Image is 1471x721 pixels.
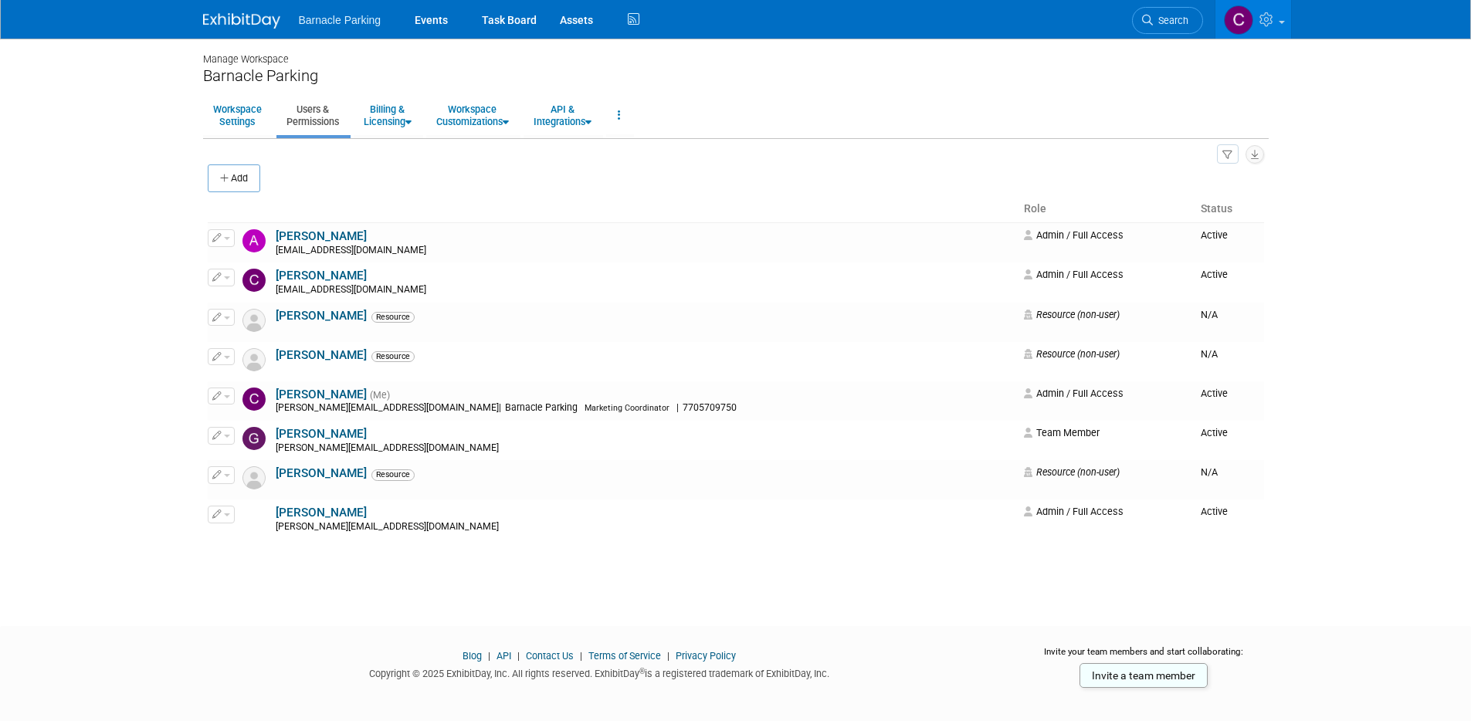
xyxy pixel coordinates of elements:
[276,427,367,441] a: [PERSON_NAME]
[1201,388,1228,399] span: Active
[1018,196,1195,222] th: Role
[276,284,1015,296] div: [EMAIL_ADDRESS][DOMAIN_NAME]
[276,506,367,520] a: [PERSON_NAME]
[371,312,415,323] span: Resource
[203,66,1269,86] div: Barnacle Parking
[203,663,997,681] div: Copyright © 2025 ExhibitDay, Inc. All rights reserved. ExhibitDay is a registered trademark of Ex...
[1201,229,1228,241] span: Active
[585,403,669,413] span: Marketing Coordinator
[513,650,524,662] span: |
[1201,269,1228,280] span: Active
[276,245,1015,257] div: [EMAIL_ADDRESS][DOMAIN_NAME]
[1019,645,1269,669] div: Invite your team members and start collaborating:
[679,402,741,413] span: 7705709750
[1201,348,1218,360] span: N/A
[203,13,280,29] img: ExhibitDay
[499,402,501,413] span: |
[242,506,266,529] img: Samantha Berardis
[276,229,367,243] a: [PERSON_NAME]
[242,388,266,411] img: Courtney Daniel
[1201,427,1228,438] span: Active
[276,269,367,283] a: [PERSON_NAME]
[370,390,390,401] span: (Me)
[371,469,415,480] span: Resource
[276,442,1015,455] div: [PERSON_NAME][EMAIL_ADDRESS][DOMAIN_NAME]
[242,229,266,252] img: Andrianie Nugent
[1024,269,1124,280] span: Admin / Full Access
[1132,7,1203,34] a: Search
[1201,506,1228,517] span: Active
[276,466,367,480] a: [PERSON_NAME]
[1024,388,1124,399] span: Admin / Full Access
[1024,506,1124,517] span: Admin / Full Access
[663,650,673,662] span: |
[276,521,1015,533] div: [PERSON_NAME][EMAIL_ADDRESS][DOMAIN_NAME]
[497,650,511,662] a: API
[1201,466,1218,478] span: N/A
[526,650,574,662] a: Contact Us
[276,388,367,401] a: [PERSON_NAME]
[1024,309,1120,320] span: Resource (non-user)
[1080,663,1208,688] a: Invite a team member
[242,269,266,292] img: Cara Murray
[276,348,367,362] a: [PERSON_NAME]
[639,667,645,675] sup: ®
[242,427,266,450] img: George Texidor
[276,96,349,134] a: Users &Permissions
[1195,196,1264,222] th: Status
[484,650,494,662] span: |
[299,14,381,26] span: Barnacle Parking
[242,309,266,332] img: Resource
[676,402,679,413] span: |
[208,164,260,192] button: Add
[576,650,586,662] span: |
[1224,5,1253,35] img: Courtney Daniel
[1024,348,1120,360] span: Resource (non-user)
[524,96,602,134] a: API &Integrations
[203,39,1269,66] div: Manage Workspace
[1024,229,1124,241] span: Admin / Full Access
[1024,427,1100,438] span: Team Member
[1201,309,1218,320] span: N/A
[354,96,422,134] a: Billing &Licensing
[588,650,661,662] a: Terms of Service
[1153,15,1188,26] span: Search
[276,309,367,323] a: [PERSON_NAME]
[501,402,582,413] span: Barnacle Parking
[276,402,1015,415] div: [PERSON_NAME][EMAIL_ADDRESS][DOMAIN_NAME]
[676,650,736,662] a: Privacy Policy
[242,466,266,489] img: Resource
[426,96,519,134] a: WorkspaceCustomizations
[242,348,266,371] img: Resource
[203,96,272,134] a: WorkspaceSettings
[463,650,482,662] a: Blog
[371,351,415,362] span: Resource
[1024,466,1120,478] span: Resource (non-user)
